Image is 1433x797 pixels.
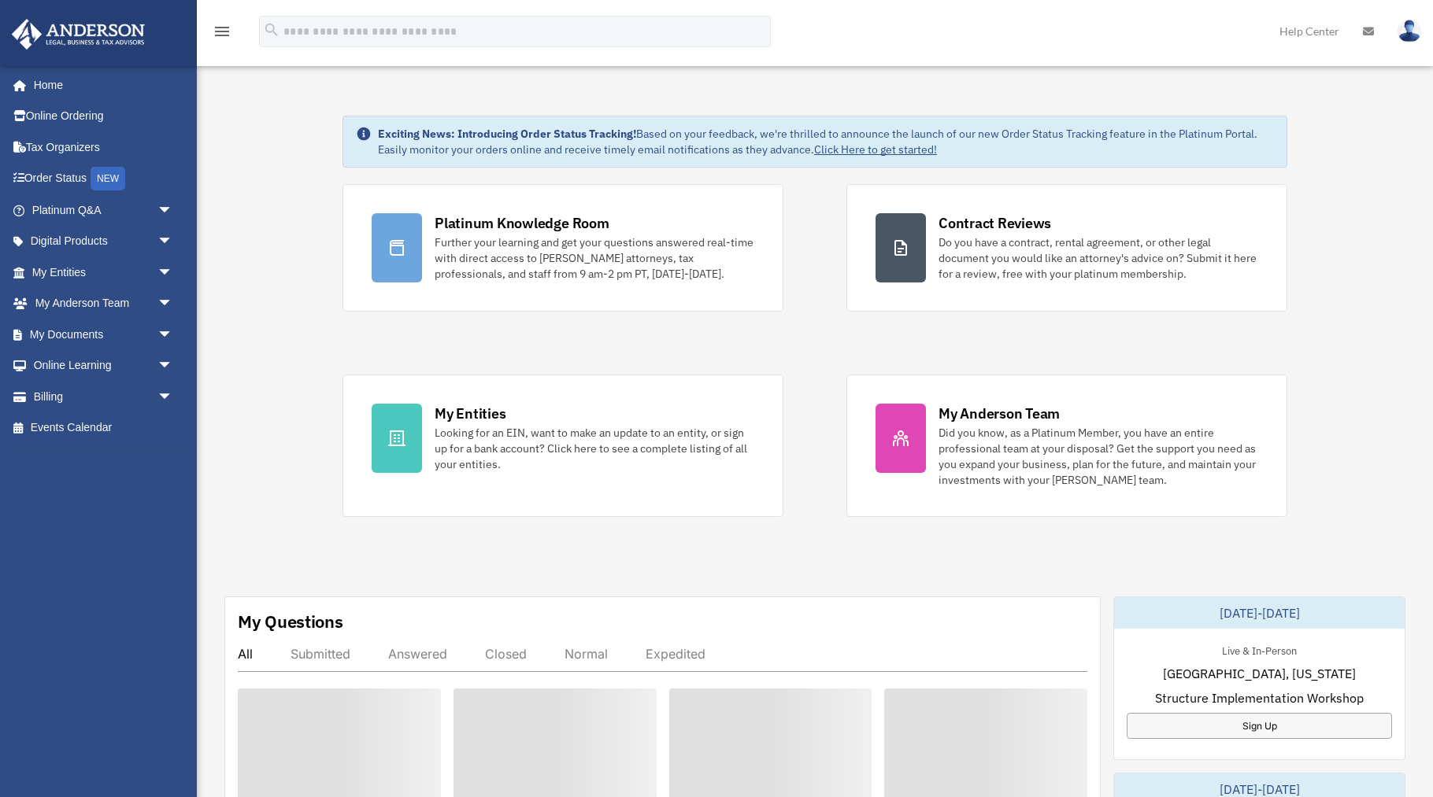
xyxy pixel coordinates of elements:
div: Answered [388,646,447,662]
a: Platinum Knowledge Room Further your learning and get your questions answered real-time with dire... [343,184,783,312]
div: Contract Reviews [939,213,1051,233]
span: [GEOGRAPHIC_DATA], [US_STATE] [1163,664,1356,683]
a: Online Ordering [11,101,197,132]
i: menu [213,22,231,41]
a: Tax Organizers [11,131,197,163]
a: My Anderson Team Did you know, as a Platinum Member, you have an entire professional team at your... [846,375,1287,517]
a: Digital Productsarrow_drop_down [11,226,197,257]
div: Live & In-Person [1209,641,1309,658]
a: menu [213,28,231,41]
div: My Entities [435,404,505,423]
div: Submitted [291,646,350,662]
div: Based on your feedback, we're thrilled to announce the launch of our new Order Status Tracking fe... [378,126,1274,157]
a: Online Learningarrow_drop_down [11,350,197,382]
div: Further your learning and get your questions answered real-time with direct access to [PERSON_NAM... [435,234,754,282]
span: Structure Implementation Workshop [1155,688,1364,707]
div: Closed [485,646,527,662]
a: Contract Reviews Do you have a contract, rental agreement, or other legal document you would like... [846,184,1287,312]
div: Did you know, as a Platinum Member, you have an entire professional team at your disposal? Get th... [939,425,1258,488]
div: My Questions [238,610,343,633]
div: [DATE]-[DATE] [1114,597,1405,629]
a: Platinum Q&Aarrow_drop_down [11,194,197,226]
div: Platinum Knowledge Room [435,213,609,233]
a: Home [11,69,189,101]
a: Order StatusNEW [11,163,197,195]
a: My Anderson Teamarrow_drop_down [11,288,197,319]
strong: Exciting News: Introducing Order Status Tracking! [378,127,636,141]
span: arrow_drop_down [157,319,189,351]
div: NEW [91,167,125,190]
a: My Documentsarrow_drop_down [11,319,197,350]
i: search [263,21,280,39]
a: Sign Up [1127,713,1392,739]
span: arrow_drop_down [157,226,189,258]
a: My Entitiesarrow_drop_down [11,256,197,288]
div: Expedited [646,646,705,662]
div: All [238,646,253,662]
span: arrow_drop_down [157,194,189,227]
span: arrow_drop_down [157,350,189,382]
div: My Anderson Team [939,404,1060,423]
a: Events Calendar [11,412,197,444]
a: Click Here to get started! [814,142,937,157]
div: Do you have a contract, rental agreement, or other legal document you would like an attorney's ad... [939,234,1258,282]
div: Normal [565,646,608,662]
span: arrow_drop_down [157,288,189,320]
a: My Entities Looking for an EIN, want to make an update to an entity, or sign up for a bank accoun... [343,375,783,517]
a: Billingarrow_drop_down [11,381,197,412]
span: arrow_drop_down [157,381,189,413]
img: User Pic [1398,20,1421,42]
img: Anderson Advisors Platinum Portal [7,19,150,50]
span: arrow_drop_down [157,256,189,289]
div: Looking for an EIN, want to make an update to an entity, or sign up for a bank account? Click her... [435,425,754,472]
